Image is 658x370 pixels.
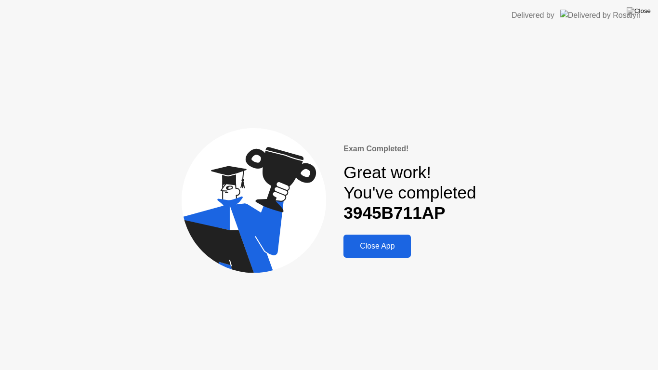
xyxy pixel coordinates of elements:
b: 3945B711AP [343,203,445,222]
div: Delivered by [512,10,554,21]
button: Close App [343,235,411,258]
div: Great work! You've completed [343,162,476,224]
div: Exam Completed! [343,143,476,155]
img: Delivered by Rosalyn [560,10,641,21]
div: Close App [346,242,408,251]
img: Close [627,7,651,15]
